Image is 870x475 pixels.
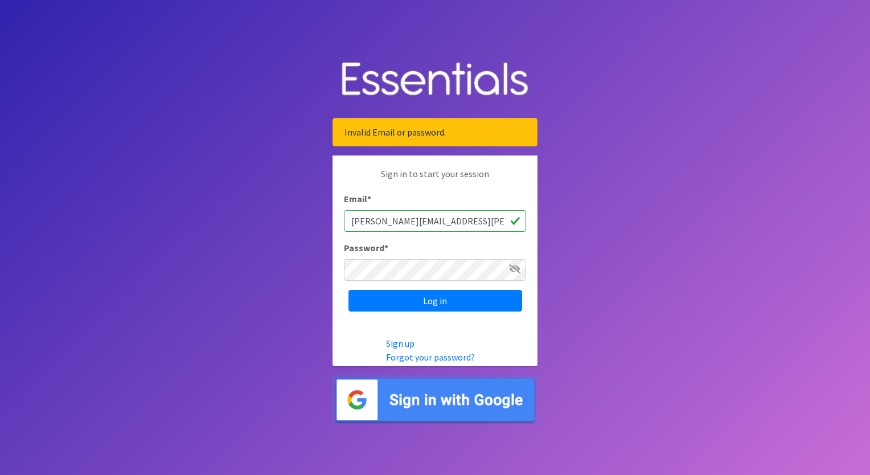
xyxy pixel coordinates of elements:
p: Sign in to start your session [344,167,526,192]
input: Log in [348,290,522,312]
img: Human Essentials [333,51,537,109]
abbr: required [367,193,371,204]
abbr: required [384,242,388,253]
div: Invalid Email or password. [333,118,537,146]
img: Sign in with Google [333,375,537,425]
label: Password [344,241,388,255]
a: Sign up [386,338,415,349]
a: Forgot your password? [386,351,475,363]
label: Email [344,192,371,206]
